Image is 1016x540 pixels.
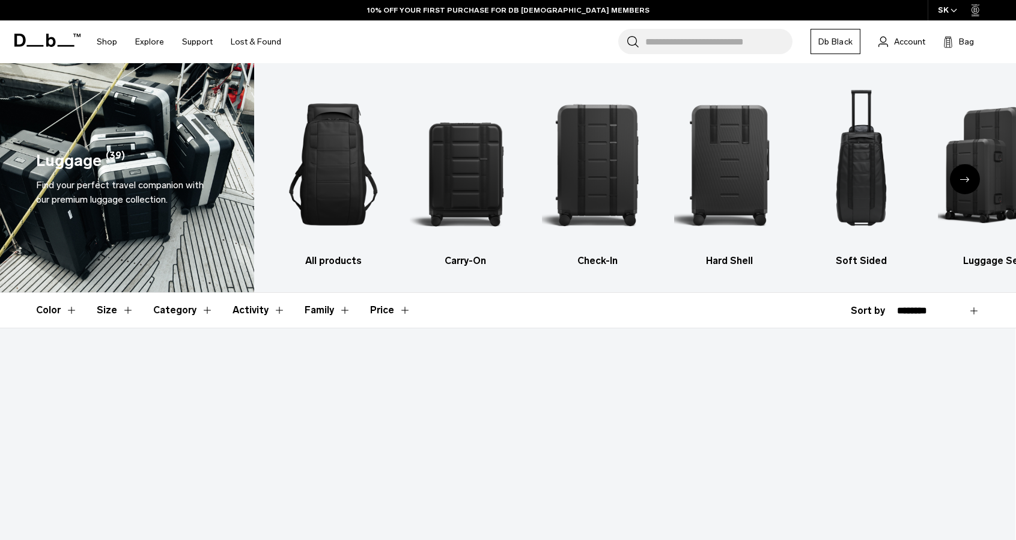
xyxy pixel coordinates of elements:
span: Find your perfect travel companion with our premium luggage collection. [36,179,204,205]
button: Toggle Filter [36,293,78,328]
button: Toggle Filter [153,293,213,328]
a: Db Carry-On [410,81,521,268]
li: 1 / 6 [278,81,389,268]
a: Db Black [811,29,860,54]
a: 10% OFF YOUR FIRST PURCHASE FOR DB [DEMOGRAPHIC_DATA] MEMBERS [367,5,649,16]
a: Db Hard Shell [674,81,785,268]
button: Toggle Filter [305,293,351,328]
button: Toggle Filter [233,293,285,328]
a: Shop [97,20,117,63]
a: Support [182,20,213,63]
div: Next slide [950,164,980,194]
li: 5 / 6 [806,81,917,268]
button: Toggle Price [370,293,411,328]
img: Db [806,81,917,248]
span: (39) [106,149,125,173]
h3: Check-In [542,254,653,268]
h1: Luggage [36,149,102,173]
li: 4 / 6 [674,81,785,268]
a: Lost & Found [231,20,281,63]
h3: Soft Sided [806,254,917,268]
li: 3 / 6 [542,81,653,268]
img: Db [542,81,653,248]
a: Explore [135,20,164,63]
li: 2 / 6 [410,81,521,268]
img: Db [674,81,785,248]
h3: All products [278,254,389,268]
button: Toggle Filter [97,293,134,328]
a: Db All products [278,81,389,268]
span: Bag [959,35,974,48]
a: Db Check-In [542,81,653,268]
button: Bag [943,34,974,49]
img: Db [410,81,521,248]
img: Db [278,81,389,248]
h3: Hard Shell [674,254,785,268]
nav: Main Navigation [88,20,290,63]
a: Db Soft Sided [806,81,917,268]
h3: Carry-On [410,254,521,268]
span: Account [894,35,925,48]
a: Account [878,34,925,49]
